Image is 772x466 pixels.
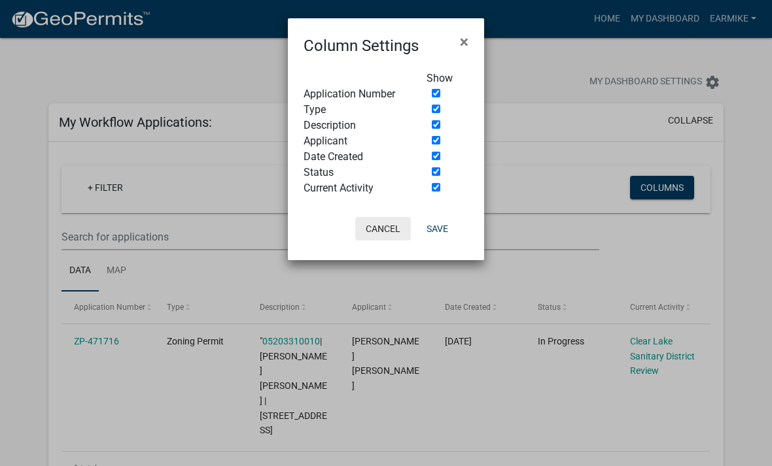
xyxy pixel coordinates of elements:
[460,33,468,51] span: ×
[294,149,417,165] div: Date Created
[294,86,417,102] div: Application Number
[304,34,419,58] h4: Column Settings
[416,217,459,241] button: Save
[294,118,417,133] div: Description
[449,24,479,60] button: Close
[294,165,417,180] div: Status
[417,71,478,86] div: Show
[294,180,417,196] div: Current Activity
[294,102,417,118] div: Type
[355,217,411,241] button: Cancel
[294,133,417,149] div: Applicant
